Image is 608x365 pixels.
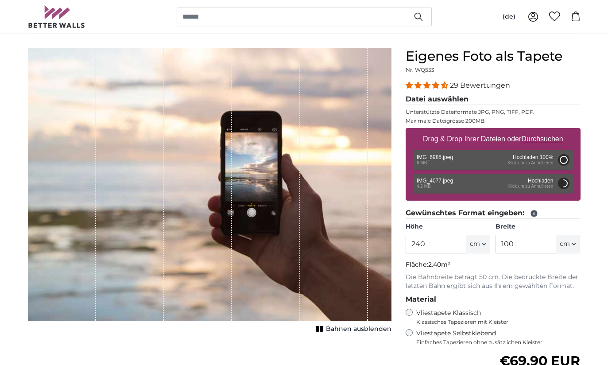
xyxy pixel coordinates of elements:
[466,235,490,253] button: cm
[470,240,480,249] span: cm
[314,323,391,335] button: Bahnen ausblenden
[496,222,580,231] label: Breite
[406,208,581,219] legend: Gewünschtes Format eingeben:
[416,329,581,346] label: Vliestapete Selbstklebend
[416,339,581,346] span: Einfaches Tapezieren ohne zusätzlichen Kleister
[521,135,563,143] u: Durchsuchen
[406,222,490,231] label: Höhe
[406,117,581,124] p: Maximale Dateigrösse 200MB.
[496,9,523,25] button: (de)
[450,81,510,89] span: 29 Bewertungen
[560,240,570,249] span: cm
[419,130,567,148] label: Drag & Drop Ihrer Dateien oder
[326,325,391,334] span: Bahnen ausblenden
[406,273,581,291] p: Die Bahnbreite beträgt 50 cm. Die bedruckte Breite der letzten Bahn ergibt sich aus Ihrem gewählt...
[406,109,581,116] p: Unterstützte Dateiformate JPG, PNG, TIFF, PDF.
[428,260,450,268] span: 2.40m²
[556,235,580,253] button: cm
[28,48,391,335] div: 1 of 1
[406,66,434,73] span: Nr. WQ553
[416,309,573,326] label: Vliestapete Klassisch
[406,260,581,269] p: Fläche:
[406,48,581,64] h1: Eigenes Foto als Tapete
[406,81,450,89] span: 4.34 stars
[406,294,581,305] legend: Material
[28,5,85,28] img: Betterwalls
[416,318,573,326] span: Klassisches Tapezieren mit Kleister
[406,94,581,105] legend: Datei auswählen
